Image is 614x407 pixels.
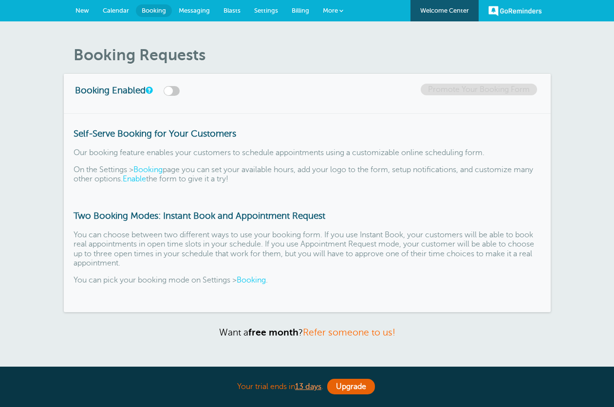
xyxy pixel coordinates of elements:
span: Calendar [103,7,129,14]
span: New [75,7,89,14]
a: Enable [123,175,146,183]
span: Booking [142,7,166,14]
a: This switch turns your online booking form on or off. [146,87,151,93]
a: Booking [133,165,163,174]
p: Our booking feature enables your customers to schedule appointments using a customizable online s... [74,148,541,158]
span: Billing [292,7,309,14]
p: You can pick your booking mode on Settings > . [74,276,541,285]
a: 13 days [295,382,321,391]
a: Upgrade [327,379,375,394]
span: More [323,7,338,14]
h3: Booking Enabled [75,84,221,96]
h3: Two Booking Modes: Instant Book and Appointment Request [74,211,541,221]
strong: free month [248,327,298,337]
a: Booking [237,276,266,284]
span: Messaging [179,7,210,14]
a: Booking [136,4,172,17]
a: Promote Your Booking Form [421,84,537,95]
p: On the Settings > page you can set your available hours, add your logo to the form, setup notific... [74,165,541,184]
p: Want a ? [64,327,551,338]
span: Blasts [223,7,241,14]
a: Refer someone to us! [303,327,395,337]
span: Settings [254,7,278,14]
h3: Self-Serve Booking for Your Customers [74,128,541,139]
p: You can choose between two different ways to use your booking form. If you use Instant Book, your... [74,230,541,268]
h1: Booking Requests [74,46,551,64]
div: Your trial ends in . [64,376,551,397]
